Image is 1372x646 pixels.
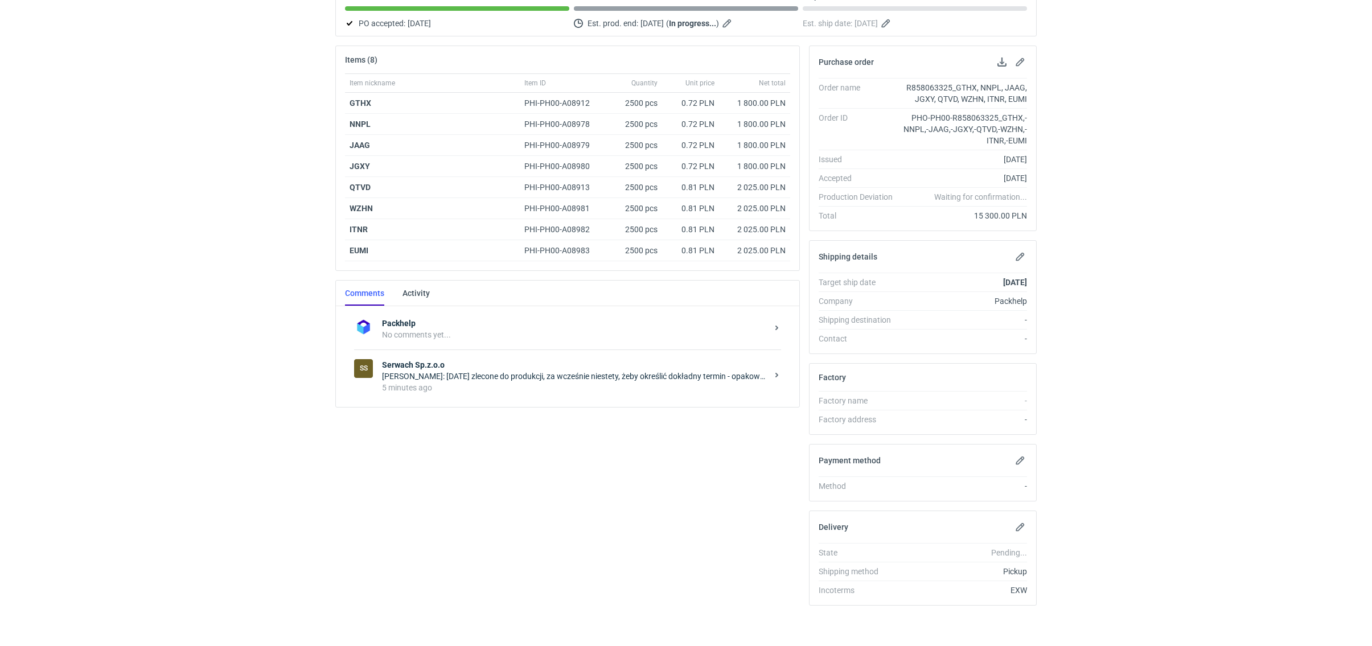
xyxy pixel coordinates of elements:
[902,333,1027,344] div: -
[902,295,1027,307] div: Packhelp
[667,182,714,193] div: 0.81 PLN
[667,245,714,256] div: 0.81 PLN
[524,182,601,193] div: PHI-PH00-A08913
[819,547,902,558] div: State
[724,118,786,130] div: 1 800.00 PLN
[1013,55,1027,69] button: Edit purchase order
[819,210,902,221] div: Total
[382,382,767,393] div: 5 minutes ago
[631,79,658,88] span: Quantity
[902,585,1027,596] div: EXW
[995,55,1009,69] button: Download PO
[354,359,373,378] div: Serwach Sp.z.o.o
[605,135,662,156] div: 2500 pcs
[354,359,373,378] figcaption: SS
[350,183,371,192] a: QTVD
[819,456,881,465] h2: Payment method
[724,97,786,109] div: 1 800.00 PLN
[1013,454,1027,467] button: Edit payment method
[902,210,1027,221] div: 15 300.00 PLN
[350,162,370,171] a: JGXY
[902,480,1027,492] div: -
[724,245,786,256] div: 2 025.00 PLN
[667,118,714,130] div: 0.72 PLN
[902,395,1027,406] div: -
[1013,250,1027,264] button: Edit shipping details
[524,203,601,214] div: PHI-PH00-A08981
[524,224,601,235] div: PHI-PH00-A08982
[819,314,902,326] div: Shipping destination
[350,225,368,234] a: ITNR
[724,224,786,235] div: 2 025.00 PLN
[354,318,373,336] img: Packhelp
[382,318,767,329] strong: Packhelp
[724,203,786,214] div: 2 025.00 PLN
[819,82,902,105] div: Order name
[350,141,370,150] a: JAAG
[724,139,786,151] div: 1 800.00 PLN
[819,112,902,146] div: Order ID
[667,224,714,235] div: 0.81 PLN
[819,154,902,165] div: Issued
[819,172,902,184] div: Accepted
[855,17,878,30] span: [DATE]
[819,373,846,382] h2: Factory
[382,359,767,371] strong: Serwach Sp.z.o.o
[524,118,601,130] div: PHI-PH00-A08978
[819,585,902,596] div: Incoterms
[524,161,601,172] div: PHI-PH00-A08980
[991,548,1027,557] em: Pending...
[350,98,371,108] strong: GTHX
[1013,520,1027,534] button: Edit delivery details
[345,55,377,64] h2: Items (8)
[605,240,662,261] div: 2500 pcs
[902,566,1027,577] div: Pickup
[605,198,662,219] div: 2500 pcs
[669,19,716,28] strong: In progress...
[819,295,902,307] div: Company
[524,139,601,151] div: PHI-PH00-A08979
[724,161,786,172] div: 1 800.00 PLN
[819,57,874,67] h2: Purchase order
[1003,278,1027,287] strong: [DATE]
[759,79,786,88] span: Net total
[350,79,395,88] span: Item nickname
[574,17,798,30] div: Est. prod. end:
[382,371,767,382] div: [PERSON_NAME]: [DATE] zlecone do produkcji, za wcześnie niestety, żeby określić dokładny termin -...
[605,219,662,240] div: 2500 pcs
[605,93,662,114] div: 2500 pcs
[605,156,662,177] div: 2500 pcs
[902,154,1027,165] div: [DATE]
[666,19,669,28] em: (
[902,314,1027,326] div: -
[819,480,902,492] div: Method
[382,329,767,340] div: No comments yet...
[667,139,714,151] div: 0.72 PLN
[350,120,371,129] a: NNPL
[721,17,735,30] button: Edit estimated production end date
[819,395,902,406] div: Factory name
[819,414,902,425] div: Factory address
[880,17,894,30] button: Edit estimated shipping date
[724,182,786,193] div: 2 025.00 PLN
[716,19,719,28] em: )
[667,97,714,109] div: 0.72 PLN
[605,114,662,135] div: 2500 pcs
[350,204,373,213] a: WZHN
[524,97,601,109] div: PHI-PH00-A08912
[524,79,546,88] span: Item ID
[819,252,877,261] h2: Shipping details
[803,17,1027,30] div: Est. ship date:
[667,203,714,214] div: 0.81 PLN
[819,566,902,577] div: Shipping method
[345,281,384,306] a: Comments
[685,79,714,88] span: Unit price
[605,177,662,198] div: 2500 pcs
[819,277,902,288] div: Target ship date
[350,246,368,255] a: EUMI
